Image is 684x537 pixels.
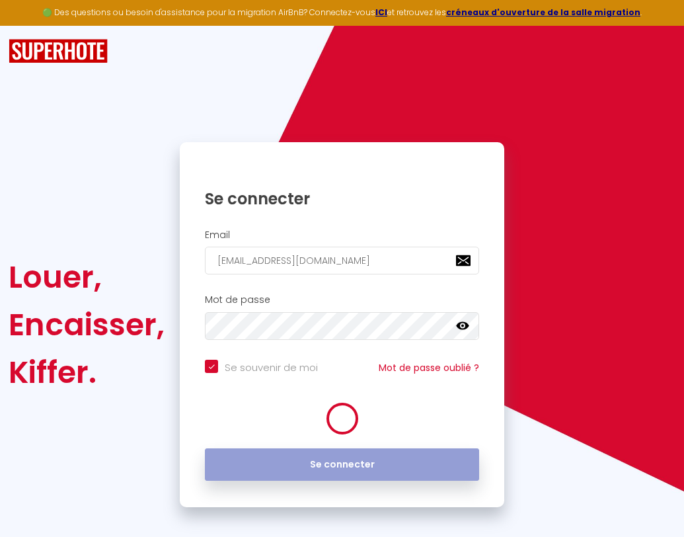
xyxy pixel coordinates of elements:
input: Ton Email [205,247,479,274]
a: Mot de passe oublié ? [379,361,479,374]
a: ICI [375,7,387,18]
a: créneaux d'ouverture de la salle migration [446,7,640,18]
button: Ouvrir le widget de chat LiveChat [11,5,50,45]
h1: Se connecter [205,188,479,209]
img: SuperHote logo [9,39,108,63]
div: Kiffer. [9,349,165,396]
h2: Mot de passe [205,294,479,306]
div: Encaisser, [9,301,165,349]
button: Se connecter [205,448,479,481]
div: Louer, [9,253,165,301]
h2: Email [205,229,479,241]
